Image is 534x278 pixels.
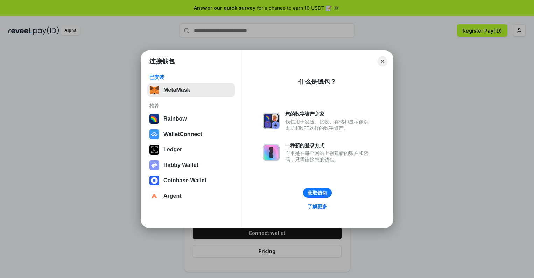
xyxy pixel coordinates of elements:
button: MetaMask [147,83,235,97]
h1: 连接钱包 [149,57,175,66]
button: Rainbow [147,112,235,126]
div: Argent [163,193,182,199]
div: 了解更多 [308,203,327,210]
div: Coinbase Wallet [163,177,206,184]
img: svg+xml,%3Csvg%20width%3D%22120%22%20height%3D%22120%22%20viewBox%3D%220%200%20120%20120%22%20fil... [149,114,159,124]
button: Ledger [147,143,235,157]
div: 您的数字资产之家 [285,111,372,117]
div: Rabby Wallet [163,162,198,168]
button: Argent [147,189,235,203]
div: 钱包用于发送、接收、存储和显示像以太坊和NFT这样的数字资产。 [285,118,372,131]
button: Close [378,56,387,66]
div: 什么是钱包？ [298,77,336,86]
img: svg+xml,%3Csvg%20xmlns%3D%22http%3A%2F%2Fwww.w3.org%2F2000%2Fsvg%22%20fill%3D%22none%22%20viewBox... [263,144,280,161]
img: svg+xml,%3Csvg%20width%3D%2228%22%20height%3D%2228%22%20viewBox%3D%220%200%2028%2028%22%20fill%3D... [149,176,159,185]
button: Rabby Wallet [147,158,235,172]
img: svg+xml,%3Csvg%20fill%3D%22none%22%20height%3D%2233%22%20viewBox%3D%220%200%2035%2033%22%20width%... [149,85,159,95]
img: svg+xml,%3Csvg%20width%3D%2228%22%20height%3D%2228%22%20viewBox%3D%220%200%2028%2028%22%20fill%3D... [149,129,159,139]
div: 获取钱包 [308,190,327,196]
div: Ledger [163,147,182,153]
img: svg+xml,%3Csvg%20xmlns%3D%22http%3A%2F%2Fwww.w3.org%2F2000%2Fsvg%22%20fill%3D%22none%22%20viewBox... [149,160,159,170]
img: svg+xml,%3Csvg%20xmlns%3D%22http%3A%2F%2Fwww.w3.org%2F2000%2Fsvg%22%20width%3D%2228%22%20height%3... [149,145,159,155]
div: 一种新的登录方式 [285,142,372,149]
img: svg+xml,%3Csvg%20xmlns%3D%22http%3A%2F%2Fwww.w3.org%2F2000%2Fsvg%22%20fill%3D%22none%22%20viewBox... [263,113,280,129]
div: Rainbow [163,116,187,122]
div: MetaMask [163,87,190,93]
button: WalletConnect [147,127,235,141]
a: 了解更多 [303,202,331,211]
button: 获取钱包 [303,188,332,198]
div: 已安装 [149,74,233,80]
div: WalletConnect [163,131,202,137]
button: Coinbase Wallet [147,174,235,188]
div: 推荐 [149,103,233,109]
img: svg+xml,%3Csvg%20width%3D%2228%22%20height%3D%2228%22%20viewBox%3D%220%200%2028%2028%22%20fill%3D... [149,191,159,201]
div: 而不是在每个网站上创建新的账户和密码，只需连接您的钱包。 [285,150,372,163]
